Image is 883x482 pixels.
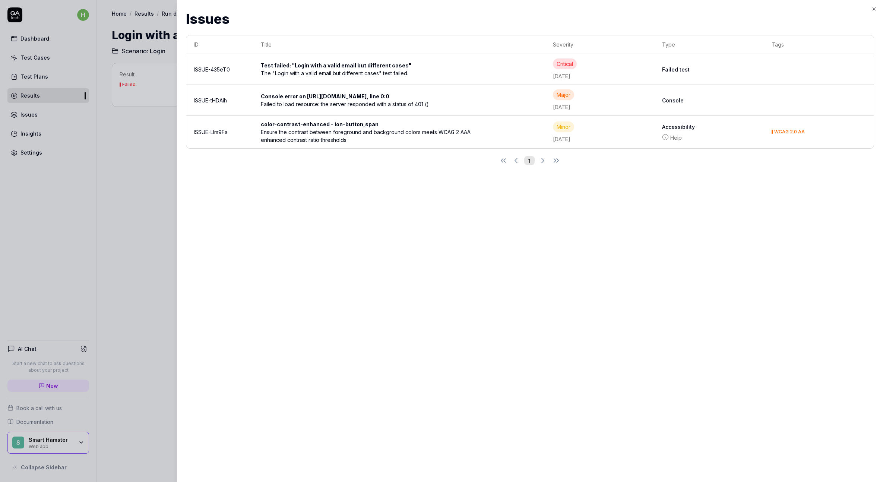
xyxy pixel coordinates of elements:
[553,104,570,110] time: [DATE]
[261,100,479,108] div: Failed to load resource: the server responded with a status of 401 ()
[261,61,417,69] div: Test failed: "Login with a valid email but different cases"
[194,97,227,104] a: ISSUE-tHDAih
[194,129,228,135] a: ISSUE-LIm9Fa
[261,128,479,144] div: Ensure the contrast between foreground and background colors meets WCAG 2 AAA enhanced contrast r...
[553,58,577,69] div: Critical
[662,66,757,73] b: Failed test
[186,9,874,29] h2: Issues
[764,35,874,54] th: Tags
[553,89,574,100] div: Major
[553,121,574,132] div: Minor
[545,35,655,54] th: Severity
[553,136,570,142] time: [DATE]
[261,120,384,128] div: color-contrast-enhanced - ion-button,span
[194,66,230,73] a: ISSUE-435eT0
[655,35,764,54] th: Type
[662,134,757,142] a: Help
[772,128,805,136] button: WCAG 2.0 AA
[553,73,570,79] time: [DATE]
[662,96,757,104] b: Console
[662,123,757,131] b: Accessibility
[774,130,805,134] div: WCAG 2.0 AA
[261,69,479,77] div: The "Login with a valid email but different cases" test failed.
[186,35,253,54] th: ID
[261,92,395,100] div: Console.error on [URL][DOMAIN_NAME], line 0:0
[524,156,535,165] button: 1
[253,35,545,54] th: Title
